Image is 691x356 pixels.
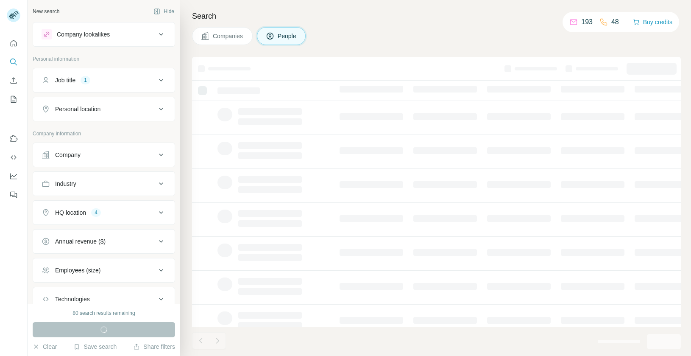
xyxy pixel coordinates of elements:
[633,16,672,28] button: Buy credits
[7,92,20,107] button: My lists
[73,342,117,351] button: Save search
[55,208,86,217] div: HQ location
[33,8,59,15] div: New search
[7,73,20,88] button: Enrich CSV
[57,30,110,39] div: Company lookalikes
[7,36,20,51] button: Quick start
[55,266,100,275] div: Employees (size)
[192,10,681,22] h4: Search
[33,24,175,45] button: Company lookalikes
[55,295,90,303] div: Technologies
[72,309,135,317] div: 80 search results remaining
[33,145,175,165] button: Company
[33,55,175,63] p: Personal information
[7,168,20,184] button: Dashboard
[33,130,175,137] p: Company information
[148,5,180,18] button: Hide
[213,32,244,40] span: Companies
[133,342,175,351] button: Share filters
[55,237,106,246] div: Annual revenue ($)
[33,99,175,119] button: Personal location
[33,174,175,194] button: Industry
[7,150,20,165] button: Use Surfe API
[7,54,20,70] button: Search
[91,209,101,216] div: 4
[278,32,297,40] span: People
[33,202,175,223] button: HQ location4
[55,151,81,159] div: Company
[7,187,20,202] button: Feedback
[55,76,75,84] div: Job title
[33,260,175,280] button: Employees (size)
[55,179,76,188] div: Industry
[55,105,100,113] div: Personal location
[33,342,57,351] button: Clear
[611,17,619,27] p: 48
[81,76,90,84] div: 1
[33,289,175,309] button: Technologies
[7,131,20,146] button: Use Surfe on LinkedIn
[33,231,175,252] button: Annual revenue ($)
[33,70,175,90] button: Job title1
[581,17,593,27] p: 193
